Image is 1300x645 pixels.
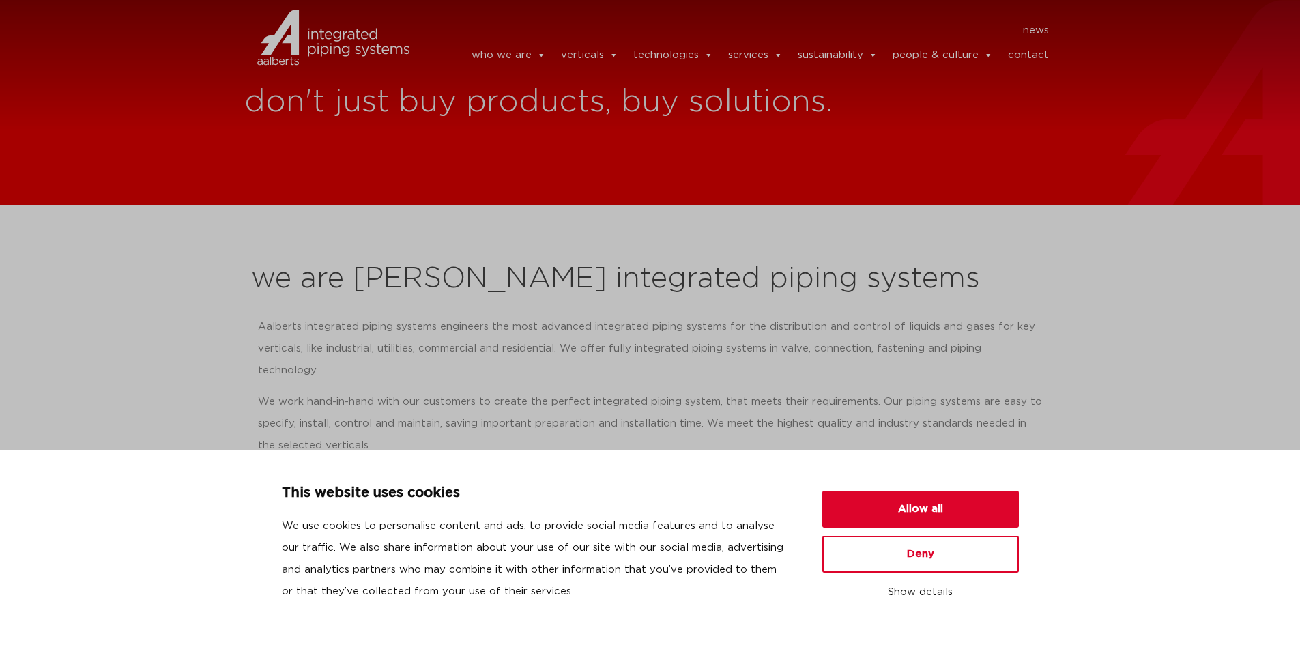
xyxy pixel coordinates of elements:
[258,316,1043,382] p: Aalberts integrated piping systems engineers the most advanced integrated piping systems for the ...
[822,491,1019,528] button: Allow all
[258,391,1043,457] p: We work hand-in-hand with our customers to create the perfect integrated piping system, that meet...
[282,483,790,504] p: This website uses cookies
[633,42,713,69] a: technologies
[282,515,790,603] p: We use cookies to personalise content and ads, to provide social media features and to analyse ou...
[1023,20,1049,42] a: news
[798,42,878,69] a: sustainability
[251,263,1050,296] h2: we are [PERSON_NAME] integrated piping systems
[561,42,618,69] a: verticals
[430,20,1050,42] nav: Menu
[822,536,1019,573] button: Deny
[822,581,1019,604] button: Show details
[472,42,546,69] a: who we are
[1008,42,1049,69] a: contact
[893,42,993,69] a: people & culture
[728,42,783,69] a: services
